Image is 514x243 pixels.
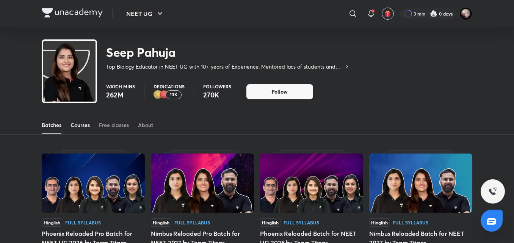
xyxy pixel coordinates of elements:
img: Swarit [459,7,472,20]
img: Thumbnail [42,154,145,213]
p: 262M [106,90,135,99]
p: 13K [170,92,177,97]
img: streak [430,10,437,17]
div: About [138,121,153,129]
div: Full Syllabus [393,220,428,225]
p: Dedications [154,84,185,89]
div: Batches [42,121,61,129]
div: Courses [71,121,90,129]
a: Courses [71,116,90,134]
a: Free classes [99,116,129,134]
h2: Seep Pahuja [106,45,350,60]
img: avatar [384,10,391,17]
a: Company Logo [42,8,103,19]
p: Watch mins [106,84,135,89]
img: Thumbnail [260,154,363,213]
span: Hinglish [42,218,62,227]
p: Top Biology Educator in NEET UG with 10+ years of Experience. Mentored lacs of students and Top R... [106,63,344,71]
span: Hinglish [151,218,171,227]
img: Company Logo [42,8,103,17]
div: Full Syllabus [174,220,210,225]
span: Hinglish [260,218,281,227]
img: Thumbnail [151,154,254,213]
img: ttu [488,187,497,196]
div: Full Syllabus [284,220,319,225]
button: NEET UG [122,6,169,21]
button: avatar [382,8,394,20]
span: Follow [272,88,288,96]
a: Batches [42,116,61,134]
p: Followers [203,84,231,89]
img: class [43,42,96,123]
div: Free classes [99,121,129,129]
img: educator badge2 [154,90,163,99]
div: Full Syllabus [65,220,101,225]
p: 270K [203,90,231,99]
span: Hinglish [369,218,390,227]
img: Thumbnail [369,154,472,213]
button: Follow [246,84,313,99]
img: educator badge1 [160,90,169,99]
a: About [138,116,153,134]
